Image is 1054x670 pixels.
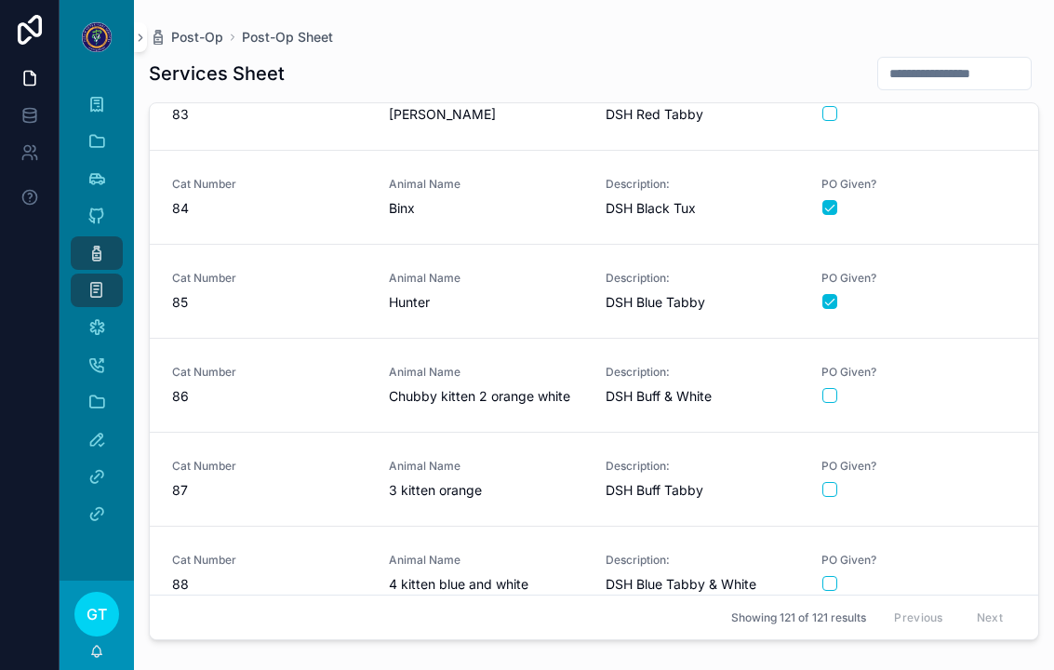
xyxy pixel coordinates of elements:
span: Cat Number [172,177,367,192]
span: 4 kitten blue and white [389,575,583,594]
span: DSH Red Tabby [606,105,800,124]
span: Animal Name [389,365,583,380]
a: Cat Number86Animal NameChubby kitten 2 orange whiteDescription:DSH Buff & WhitePO Given? [150,339,1038,433]
span: PO Given? [821,459,1016,474]
a: Post-Op Sheet [242,28,333,47]
span: 3 kitten orange [389,481,583,500]
span: DSH Blue Tabby [606,293,800,312]
span: DSH Buff & White [606,387,800,406]
span: PO Given? [821,365,1016,380]
span: 87 [172,481,367,500]
div: scrollable content [60,74,134,555]
a: Cat Number85Animal NameHunterDescription:DSH Blue TabbyPO Given? [150,245,1038,339]
a: Cat Number88Animal Name4 kitten blue and whiteDescription:DSH Blue Tabby & WhitePO Given? [150,527,1038,621]
span: Hunter [389,293,583,312]
a: 83[PERSON_NAME]DSH Red Tabby [150,57,1038,151]
a: Cat Number84Animal NameBinxDescription:DSH Black TuxPO Given? [150,151,1038,245]
img: App logo [82,22,112,52]
span: Description: [606,271,800,286]
span: Animal Name [389,459,583,474]
a: Cat Number87Animal Name3 kitten orangeDescription:DSH Buff TabbyPO Given? [150,433,1038,527]
span: PO Given? [821,553,1016,568]
span: Chubby kitten 2 orange white [389,387,583,406]
span: 88 [172,575,367,594]
span: Binx [389,199,583,218]
span: PO Given? [821,177,1016,192]
span: Description: [606,177,800,192]
span: DSH Black Tux [606,199,800,218]
span: Animal Name [389,553,583,568]
span: DSH Buff Tabby [606,481,800,500]
span: [PERSON_NAME] [389,105,583,124]
span: Description: [606,553,800,568]
span: Animal Name [389,177,583,192]
span: Description: [606,365,800,380]
span: Cat Number [172,271,367,286]
span: 83 [172,105,367,124]
span: Cat Number [172,553,367,568]
span: Cat Number [172,365,367,380]
span: Cat Number [172,459,367,474]
span: 84 [172,199,367,218]
span: 86 [172,387,367,406]
span: Animal Name [389,271,583,286]
span: PO Given? [821,271,1016,286]
a: Post-Op [149,28,223,47]
span: Showing 121 of 121 results [731,610,866,625]
h1: Services Sheet [149,60,285,87]
span: GT [87,603,107,625]
span: 85 [172,293,367,312]
span: Description: [606,459,800,474]
span: DSH Blue Tabby & White [606,575,800,594]
span: Post-Op [171,28,223,47]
